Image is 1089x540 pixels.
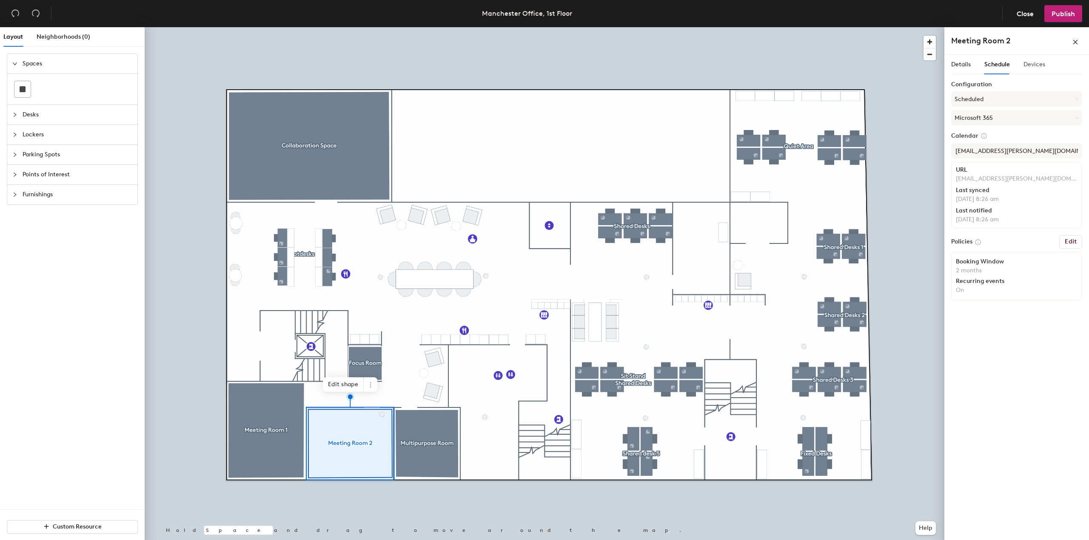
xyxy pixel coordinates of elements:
[23,105,132,124] span: Desks
[1023,61,1045,68] span: Devices
[951,81,1082,88] label: Configuration
[23,125,132,144] span: Lockers
[482,8,572,19] div: Manchester Office, 1st Floor
[1009,5,1041,22] button: Close
[1059,235,1082,249] button: Edit
[1052,10,1075,18] span: Publish
[956,258,1078,265] div: Booking Window
[12,192,17,197] span: collapsed
[956,278,1078,285] div: Recurring events
[7,520,138,534] button: Custom Resource
[37,33,90,40] span: Neighborhoods (0)
[956,175,1078,183] p: [EMAIL_ADDRESS][PERSON_NAME][DOMAIN_NAME]
[323,377,364,392] span: Edit shape
[11,9,20,17] span: undo
[23,165,132,184] span: Points of Interest
[1044,5,1082,22] button: Publish
[956,216,1078,223] p: [DATE] 8:26 am
[27,5,44,22] button: Redo (⌘ + ⇧ + Z)
[951,61,971,68] span: Details
[984,61,1010,68] span: Schedule
[3,33,23,40] span: Layout
[12,132,17,137] span: collapsed
[956,195,1078,203] p: [DATE] 8:26 am
[12,112,17,117] span: collapsed
[956,207,1078,214] div: Last notified
[12,152,17,157] span: collapsed
[956,267,1078,274] p: 2 months
[951,143,1082,158] input: Add calendar email
[956,167,1078,173] div: URL
[951,35,1010,46] h4: Meeting Room 2
[956,187,1078,194] div: Last synced
[1072,39,1078,45] span: close
[951,238,972,245] label: Policies
[956,286,1078,294] p: On
[23,54,132,74] span: Spaces
[951,132,1082,140] label: Calendar
[1017,10,1034,18] span: Close
[951,110,1082,125] button: Microsoft 365
[1065,238,1077,245] h6: Edit
[53,523,102,530] span: Custom Resource
[23,145,132,164] span: Parking Spots
[7,5,24,22] button: Undo (⌘ + Z)
[23,185,132,204] span: Furnishings
[915,521,936,535] button: Help
[951,91,1082,107] button: Scheduled
[12,172,17,177] span: collapsed
[12,61,17,66] span: expanded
